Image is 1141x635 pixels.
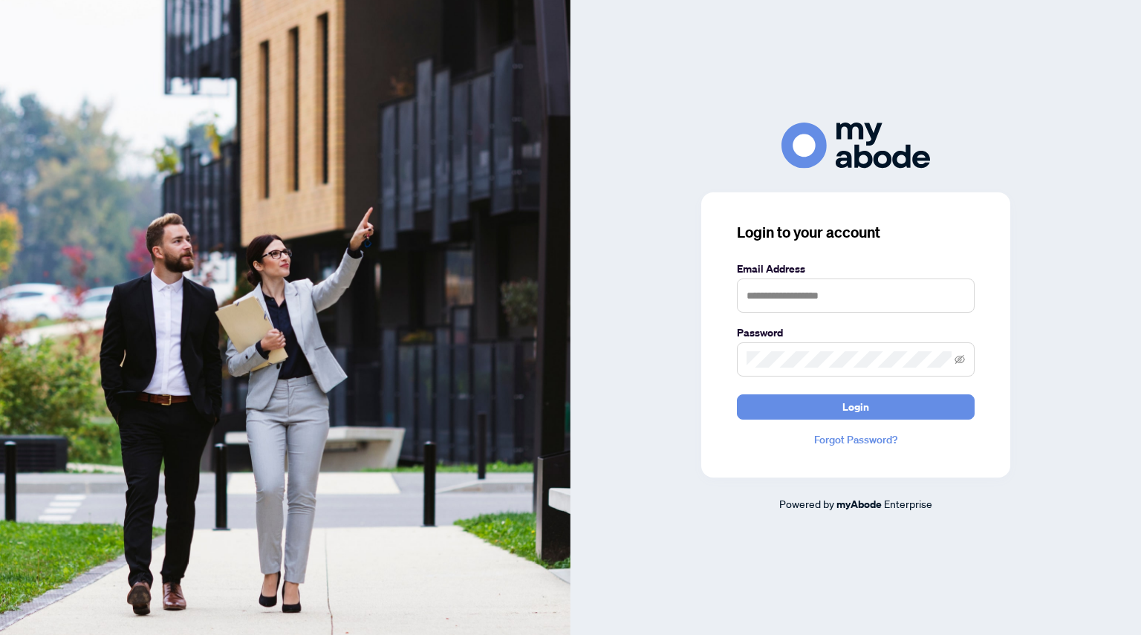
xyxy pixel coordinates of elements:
a: Forgot Password? [737,432,975,448]
img: ma-logo [781,123,930,168]
span: Powered by [779,497,834,510]
label: Password [737,325,975,341]
span: Enterprise [884,497,932,510]
a: myAbode [836,496,882,512]
h3: Login to your account [737,222,975,243]
button: Login [737,394,975,420]
span: eye-invisible [955,354,965,365]
label: Email Address [737,261,975,277]
span: Login [842,395,869,419]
